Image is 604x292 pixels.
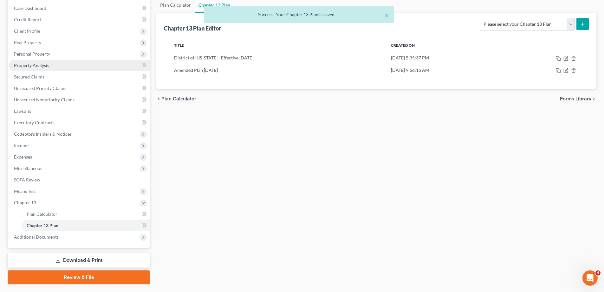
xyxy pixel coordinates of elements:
[582,270,598,286] iframe: Intercom live chat
[14,74,44,79] span: Secured Claims
[386,52,503,64] td: [DATE] 5:35:37 PM
[14,51,50,57] span: Personal Property
[14,63,49,68] span: Property Analysis
[14,188,36,194] span: Means Test
[14,234,59,240] span: Additional Documents
[9,174,150,186] a: SOFA Review
[9,94,150,105] a: Unsecured Nonpriority Claims
[9,3,150,14] a: Case Dashboard
[9,71,150,83] a: Secured Claims
[161,96,196,101] span: Plan Calculator
[156,96,196,101] button: chevron_left Plan Calculator
[27,223,58,228] span: Chapter 13 Plan
[169,64,386,76] td: Amended Plan [DATE]
[9,105,150,117] a: Lawsuits
[14,154,32,160] span: Expenses
[22,208,150,220] a: Plan Calculator
[560,96,591,101] span: Forms Library
[14,120,55,125] span: Executory Contracts
[14,5,46,11] span: Case Dashboard
[14,40,41,45] span: Real Property
[14,143,29,148] span: Income
[22,220,150,231] a: Chapter 13 Plan
[14,108,31,114] span: Lawsuits
[386,39,503,52] th: Created On
[9,117,150,128] a: Executory Contracts
[169,39,386,52] th: Title
[8,270,150,284] a: Review & File
[14,131,72,137] span: Codebtors Insiders & Notices
[560,96,596,101] button: Forms Library chevron_right
[9,83,150,94] a: Unsecured Priority Claims
[164,24,221,32] div: Chapter 13 Plan Editor
[595,270,601,275] span: 4
[386,64,503,76] td: [DATE] 9:56:15 AM
[169,52,386,64] td: District of [US_STATE] - Effective [DATE]
[27,211,57,217] span: Plan Calculator
[14,200,36,205] span: Chapter 13
[8,253,150,268] a: Download & Print
[14,28,40,34] span: Client Profile
[14,97,75,102] span: Unsecured Nonpriority Claims
[591,96,596,101] i: chevron_right
[9,60,150,71] a: Property Analysis
[209,11,389,18] div: Success! Your Chapter 13 Plan is saved.
[156,96,161,101] i: chevron_left
[385,11,389,19] button: ×
[14,85,66,91] span: Unsecured Priority Claims
[14,177,40,182] span: SOFA Review
[14,166,42,171] span: Miscellaneous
